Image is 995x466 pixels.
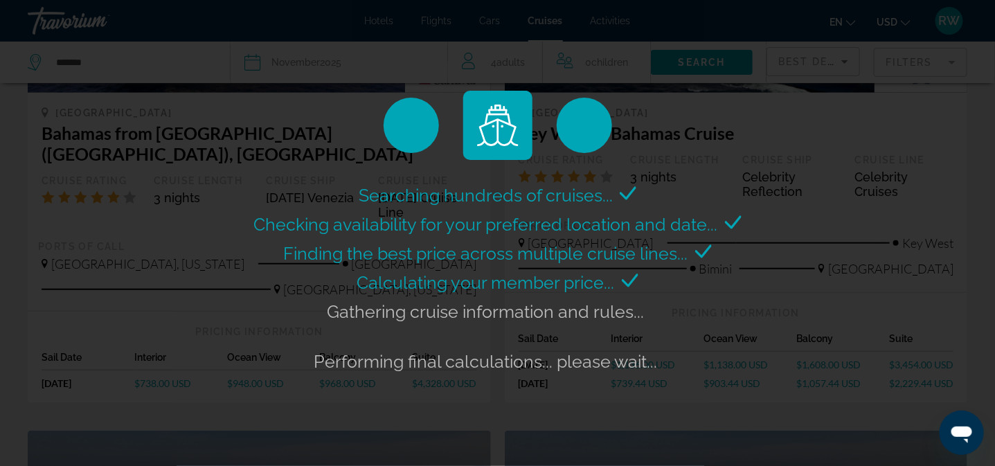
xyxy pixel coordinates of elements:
span: Finding the best price across multiple cruise lines... [284,243,688,264]
span: Gathering cruise information and rules... [328,301,645,322]
span: Checking availability for your preferred location and date... [254,214,718,235]
span: Calculating your member price... [357,272,615,293]
span: Performing final calculations... please wait... [314,351,658,372]
iframe: Button to launch messaging window [940,411,984,455]
span: Searching hundreds of cruises... [359,185,613,206]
